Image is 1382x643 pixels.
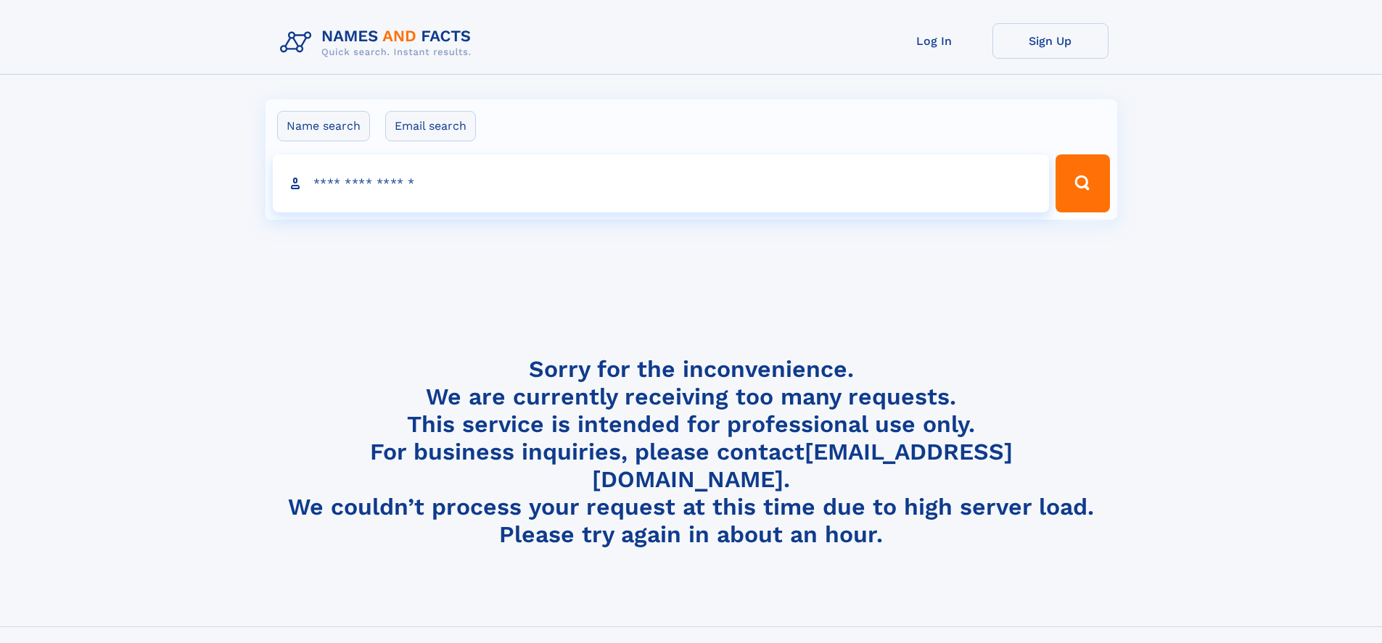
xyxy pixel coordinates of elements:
[592,438,1013,493] a: [EMAIL_ADDRESS][DOMAIN_NAME]
[1056,154,1109,212] button: Search Button
[385,111,476,141] label: Email search
[876,23,992,59] a: Log In
[274,23,483,62] img: Logo Names and Facts
[277,111,370,141] label: Name search
[273,154,1050,212] input: search input
[274,355,1109,549] h4: Sorry for the inconvenience. We are currently receiving too many requests. This service is intend...
[992,23,1109,59] a: Sign Up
